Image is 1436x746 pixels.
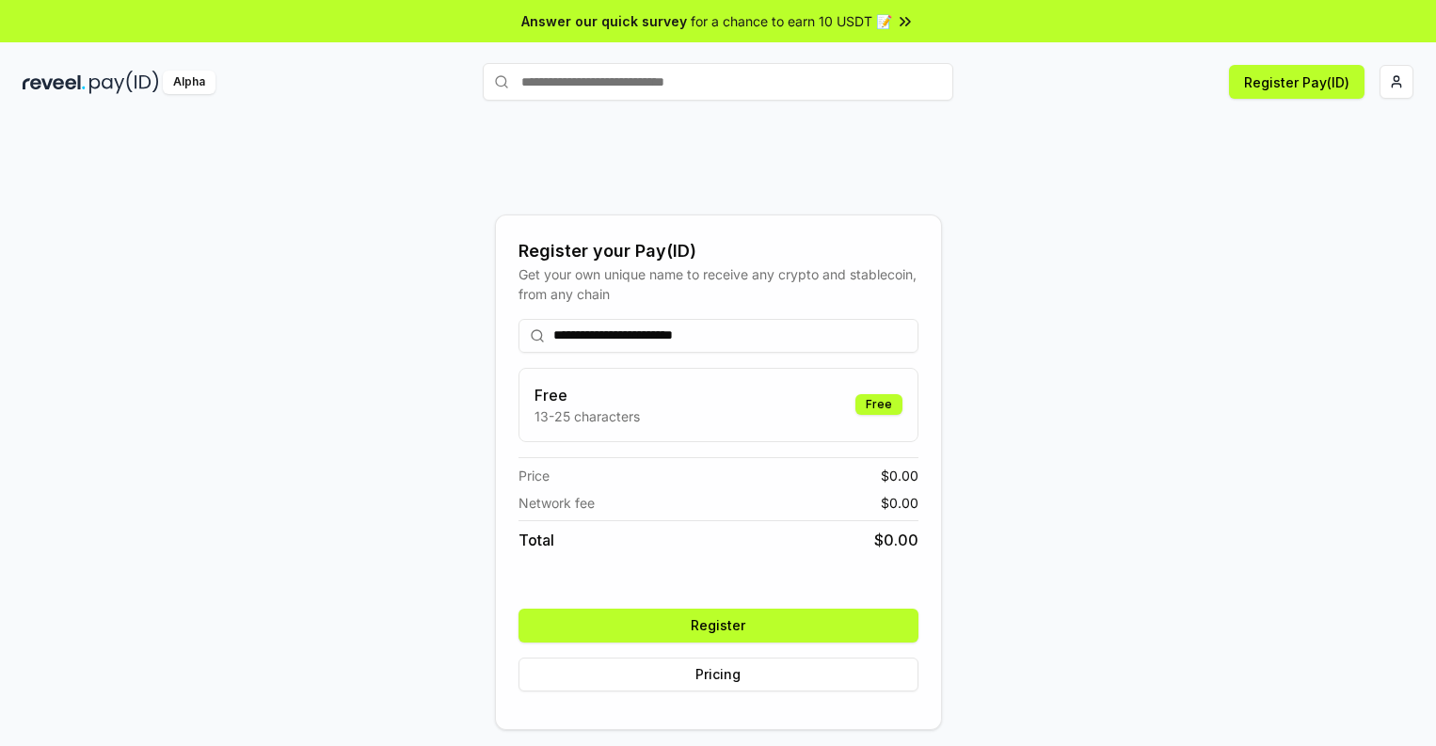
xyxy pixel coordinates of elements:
[1229,65,1364,99] button: Register Pay(ID)
[881,493,918,513] span: $ 0.00
[519,466,550,485] span: Price
[519,493,595,513] span: Network fee
[163,71,215,94] div: Alpha
[855,394,902,415] div: Free
[89,71,159,94] img: pay_id
[691,11,892,31] span: for a chance to earn 10 USDT 📝
[519,238,918,264] div: Register your Pay(ID)
[519,658,918,691] button: Pricing
[23,71,86,94] img: reveel_dark
[521,11,687,31] span: Answer our quick survey
[881,466,918,485] span: $ 0.00
[535,406,640,426] p: 13-25 characters
[874,529,918,551] span: $ 0.00
[535,384,640,406] h3: Free
[519,264,918,304] div: Get your own unique name to receive any crypto and stablecoin, from any chain
[519,609,918,643] button: Register
[519,529,554,551] span: Total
